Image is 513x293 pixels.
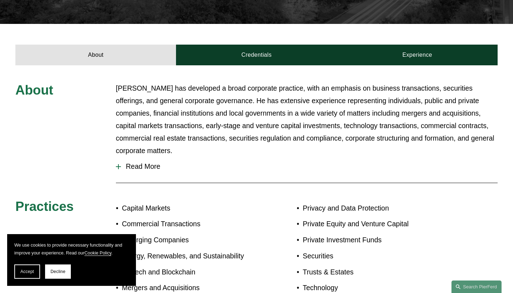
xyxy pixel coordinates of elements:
[122,218,256,230] p: Commercial Transactions
[303,202,457,214] p: Privacy and Data Protection
[14,241,129,257] p: We use cookies to provide necessary functionality and improve your experience. Read our .
[15,199,74,214] span: Practices
[303,234,457,246] p: Private Investment Funds
[122,234,256,246] p: Emerging Companies
[337,45,498,65] a: Experience
[50,269,65,274] span: Decline
[45,264,71,279] button: Decline
[116,82,498,157] p: [PERSON_NAME] has developed a broad corporate practice, with an emphasis on business transactions...
[116,157,498,176] button: Read More
[15,45,176,65] a: About
[121,162,498,171] span: Read More
[122,202,256,214] p: Capital Markets
[14,264,40,279] button: Accept
[20,269,34,274] span: Accept
[84,251,111,256] a: Cookie Policy
[122,266,256,278] p: FinTech and Blockchain
[15,83,53,97] span: About
[176,45,337,65] a: Credentials
[303,218,457,230] p: Private Equity and Venture Capital
[303,266,457,278] p: Trusts & Estates
[303,250,457,262] p: Securities
[7,234,136,286] section: Cookie banner
[122,250,256,262] p: Energy, Renewables, and Sustainability
[451,281,502,293] a: Search this site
